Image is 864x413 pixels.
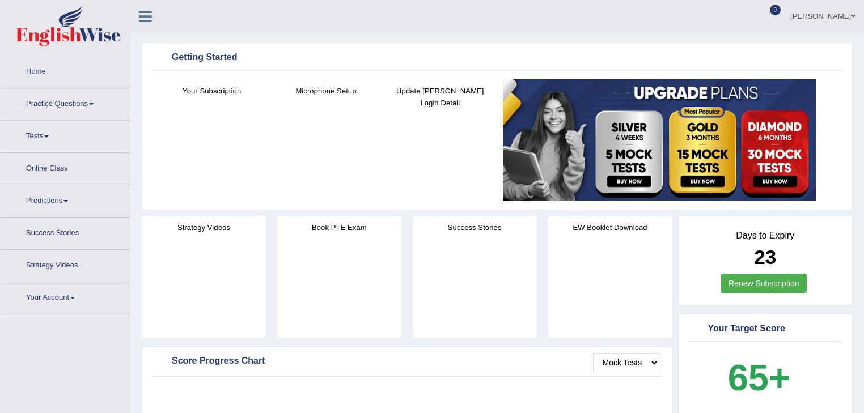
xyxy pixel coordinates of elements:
[1,250,130,278] a: Strategy Videos
[389,85,492,109] h4: Update [PERSON_NAME] Login Detail
[754,246,776,268] b: 23
[1,121,130,149] a: Tests
[770,5,781,15] span: 0
[1,185,130,214] a: Predictions
[155,353,659,370] div: Score Progress Chart
[413,222,537,233] h4: Success Stories
[1,56,130,84] a: Home
[503,79,816,201] img: small5.jpg
[1,153,130,181] a: Online Class
[1,88,130,117] a: Practice Questions
[548,222,672,233] h4: EW Booklet Download
[691,231,840,241] h4: Days to Expiry
[721,274,807,293] a: Renew Subscription
[691,321,840,338] div: Your Target Score
[160,85,263,97] h4: Your Subscription
[155,49,840,66] div: Getting Started
[1,218,130,246] a: Success Stories
[1,282,130,310] a: Your Account
[274,85,377,97] h4: Microphone Setup
[142,222,266,233] h4: Strategy Videos
[277,222,401,233] h4: Book PTE Exam
[728,357,790,398] b: 65+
